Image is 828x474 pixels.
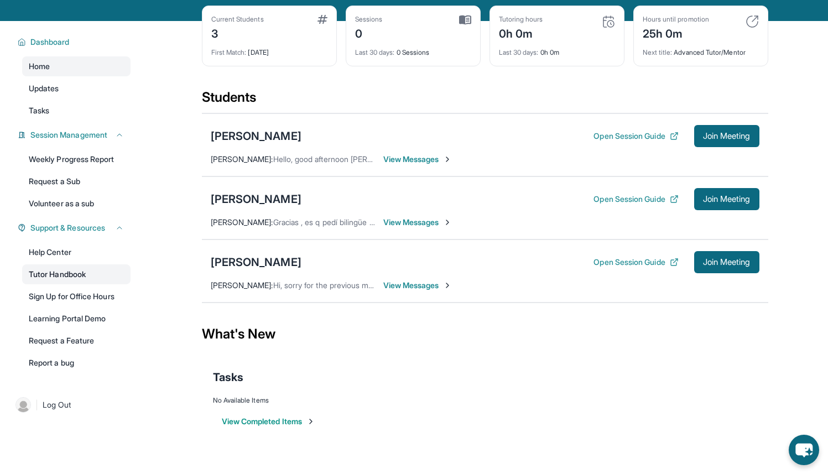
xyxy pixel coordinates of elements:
[211,15,264,24] div: Current Students
[383,154,452,165] span: View Messages
[222,416,315,427] button: View Completed Items
[30,129,107,140] span: Session Management
[643,15,709,24] div: Hours until promotion
[355,15,383,24] div: Sessions
[443,218,452,227] img: Chevron-Right
[643,48,673,56] span: Next title :
[694,188,759,210] button: Join Meeting
[643,41,759,57] div: Advanced Tutor/Mentor
[213,369,243,385] span: Tasks
[499,15,543,24] div: Tutoring hours
[355,41,471,57] div: 0 Sessions
[273,217,770,227] span: Gracias , es q pedí bilingüe para q me pudiera expresar mejor yo y que me entendieran que necesit...
[22,79,131,98] a: Updates
[22,149,131,169] a: Weekly Progress Report
[355,48,395,56] span: Last 30 days :
[211,191,301,207] div: [PERSON_NAME]
[22,287,131,306] a: Sign Up for Office Hours
[22,101,131,121] a: Tasks
[211,48,247,56] span: First Match :
[703,259,751,265] span: Join Meeting
[443,155,452,164] img: Chevron-Right
[15,397,31,413] img: user-img
[317,15,327,24] img: card
[211,254,301,270] div: [PERSON_NAME]
[694,251,759,273] button: Join Meeting
[443,281,452,290] img: Chevron-Right
[22,331,131,351] a: Request a Feature
[22,171,131,191] a: Request a Sub
[593,131,678,142] button: Open Session Guide
[202,88,768,113] div: Students
[30,37,70,48] span: Dashboard
[26,129,124,140] button: Session Management
[643,24,709,41] div: 25h 0m
[30,222,105,233] span: Support & Resources
[29,83,59,94] span: Updates
[22,194,131,213] a: Volunteer as a sub
[211,128,301,144] div: [PERSON_NAME]
[43,399,71,410] span: Log Out
[789,435,819,465] button: chat-button
[211,41,327,57] div: [DATE]
[746,15,759,28] img: card
[273,154,592,164] span: Hello, good afternoon [PERSON_NAME]. I'm still in school. She has it after school every day.
[26,222,124,233] button: Support & Resources
[35,398,38,412] span: |
[22,56,131,76] a: Home
[383,217,452,228] span: View Messages
[202,310,768,358] div: What's New
[11,393,131,417] a: |Log Out
[703,196,751,202] span: Join Meeting
[22,309,131,329] a: Learning Portal Demo
[211,280,273,290] span: [PERSON_NAME] :
[22,353,131,373] a: Report a bug
[29,105,49,116] span: Tasks
[593,257,678,268] button: Open Session Guide
[355,24,383,41] div: 0
[22,242,131,262] a: Help Center
[593,194,678,205] button: Open Session Guide
[211,24,264,41] div: 3
[602,15,615,28] img: card
[459,15,471,25] img: card
[211,154,273,164] span: [PERSON_NAME] :
[383,280,452,291] span: View Messages
[211,217,273,227] span: [PERSON_NAME] :
[26,37,124,48] button: Dashboard
[499,41,615,57] div: 0h 0m
[694,125,759,147] button: Join Meeting
[213,396,757,405] div: No Available Items
[29,61,50,72] span: Home
[499,24,543,41] div: 0h 0m
[703,133,751,139] span: Join Meeting
[22,264,131,284] a: Tutor Handbook
[499,48,539,56] span: Last 30 days :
